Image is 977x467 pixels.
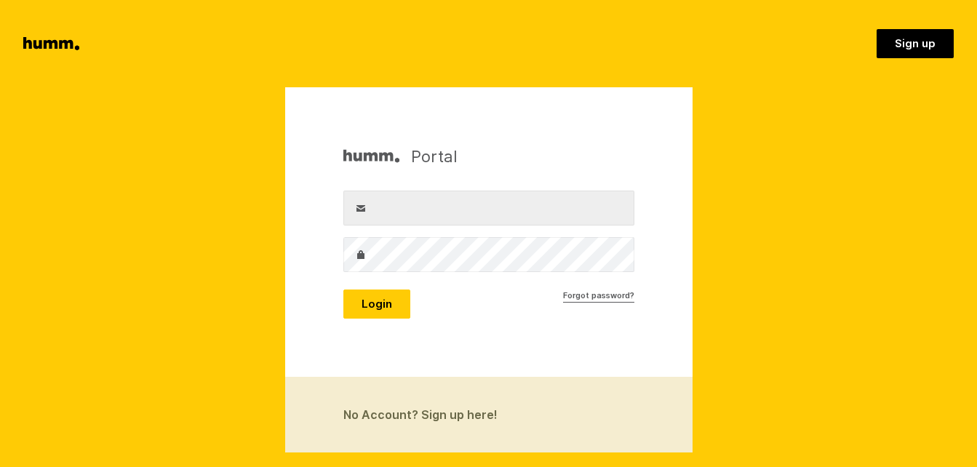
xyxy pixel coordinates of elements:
a: Sign up [877,29,954,58]
a: No Account? Sign up here! [285,377,693,452]
h1: Portal [343,145,458,167]
img: Humm [343,145,399,167]
a: Forgot password? [563,290,634,303]
button: Login [343,290,410,319]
